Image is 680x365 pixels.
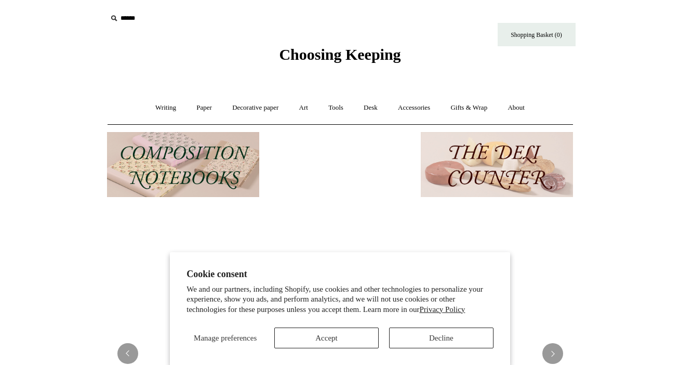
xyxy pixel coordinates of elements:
[498,94,534,122] a: About
[117,343,138,364] button: Previous
[389,328,494,348] button: Decline
[279,46,401,63] span: Choosing Keeping
[186,328,264,348] button: Manage preferences
[194,334,257,342] span: Manage preferences
[186,269,494,280] h2: Cookie consent
[107,132,259,197] img: 202302 Composition ledgers.jpg__PID:69722ee6-fa44-49dd-a067-31375e5d54ec
[389,94,439,122] a: Accessories
[354,94,387,122] a: Desk
[319,94,353,122] a: Tools
[223,94,288,122] a: Decorative paper
[498,23,576,46] a: Shopping Basket (0)
[146,94,185,122] a: Writing
[186,284,494,315] p: We and our partners, including Shopify, use cookies and other technologies to personalize your ex...
[290,94,317,122] a: Art
[279,54,401,61] a: Choosing Keeping
[419,305,465,314] a: Privacy Policy
[542,343,563,364] button: Next
[264,132,416,197] img: New.jpg__PID:f73bdf93-380a-4a35-bcfe-7823039498e1
[187,94,221,122] a: Paper
[441,94,497,122] a: Gifts & Wrap
[421,132,573,197] img: The Deli Counter
[274,328,379,348] button: Accept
